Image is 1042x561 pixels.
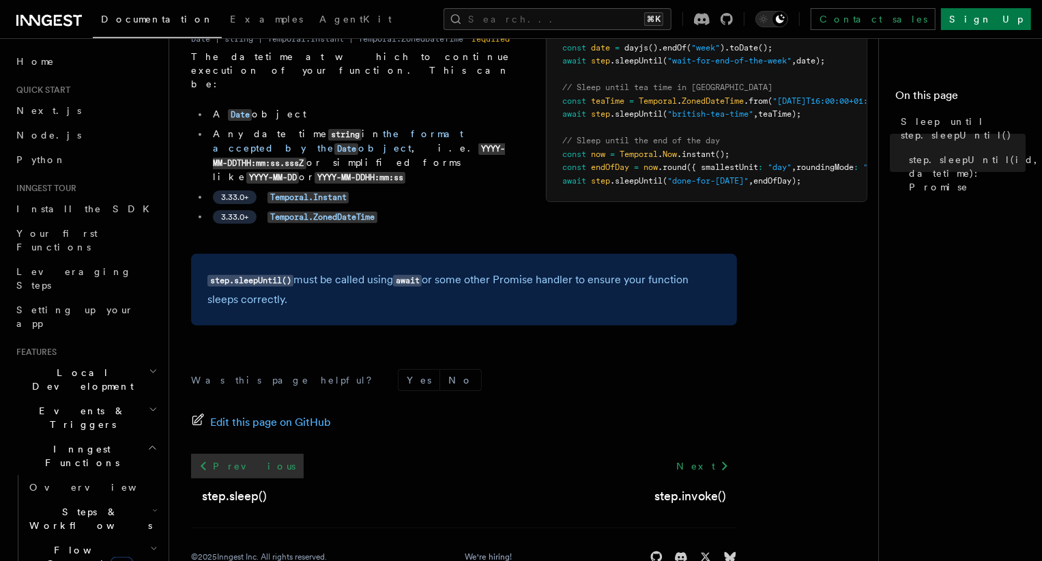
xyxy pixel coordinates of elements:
[563,43,587,53] span: const
[222,4,311,37] a: Examples
[11,98,160,123] a: Next.js
[611,176,663,186] span: .sleepUntil
[191,413,331,432] a: Edit this page on GitHub
[399,370,439,390] button: Yes
[721,43,725,53] span: )
[616,43,620,53] span: =
[563,83,773,92] span: // Sleep until tea time in [GEOGRAPHIC_DATA]
[749,176,754,186] span: ,
[440,370,481,390] button: No
[644,12,663,26] kbd: ⌘K
[792,56,797,66] span: ,
[592,43,611,53] span: date
[393,275,422,287] code: await
[563,136,721,145] span: // Sleep until the end of the day
[563,109,587,119] span: await
[228,109,252,121] code: Date
[854,162,859,172] span: :
[895,109,1026,147] a: Sleep until step.sleepUntil()
[11,123,160,147] a: Node.js
[563,162,587,172] span: const
[207,270,721,309] p: must be called using or some other Promise handler to ensure your function sleeps correctly.
[11,49,160,74] a: Home
[811,8,936,30] a: Contact sales
[668,109,754,119] span: "british-tea-time"
[11,298,160,336] a: Setting up your app
[11,347,57,358] span: Features
[797,162,854,172] span: roundingMode
[725,43,759,53] span: .toDate
[864,162,893,172] span: "ceil"
[759,43,773,53] span: ();
[644,162,659,172] span: now
[315,172,405,184] code: YYYY-MM-DDHH:mm:ss
[209,107,513,121] li: A object
[11,221,160,259] a: Your first Functions
[716,149,730,159] span: ();
[191,373,381,387] p: Was this page helpful?
[687,43,692,53] span: (
[620,149,659,159] span: Temporal
[472,33,510,44] dd: required
[24,500,160,538] button: Steps & Workflows
[592,56,611,66] span: step
[625,43,649,53] span: dayjs
[659,162,687,172] span: .round
[16,154,66,165] span: Python
[563,56,587,66] span: await
[24,505,152,532] span: Steps & Workflows
[592,149,606,159] span: now
[11,360,160,399] button: Local Development
[221,212,248,222] span: 3.33.0+
[444,8,671,30] button: Search...⌘K
[210,413,331,432] span: Edit this page on GitHub
[246,172,299,184] code: YYYY-MM-DD
[11,147,160,172] a: Python
[663,56,668,66] span: (
[592,162,630,172] span: endOfDay
[654,487,726,506] a: step.invoke()
[635,162,639,172] span: =
[319,14,392,25] span: AgentKit
[754,176,802,186] span: endOfDay);
[639,96,678,106] span: Temporal
[659,149,663,159] span: .
[11,399,160,437] button: Events & Triggers
[649,43,659,53] span: ()
[678,96,682,106] span: .
[16,55,55,68] span: Home
[267,211,377,222] a: Temporal.ZonedDateTime
[768,96,773,106] span: (
[16,228,98,253] span: Your first Functions
[228,109,252,119] a: Date
[334,143,358,155] code: Date
[11,85,70,96] span: Quick start
[29,482,170,493] span: Overview
[213,143,505,169] code: YYYY-MM-DDTHH:mm:ss.sssZ
[611,149,616,159] span: =
[668,176,749,186] span: "done-for-[DATE]"
[267,192,349,203] code: Temporal.Instant
[759,109,802,119] span: teaTime);
[11,183,76,194] span: Inngest tour
[16,130,81,141] span: Node.js
[682,96,744,106] span: ZonedDateTime
[230,14,303,25] span: Examples
[11,437,160,475] button: Inngest Functions
[663,109,668,119] span: (
[207,275,293,287] code: step.sleepUntil()
[592,176,611,186] span: step
[592,109,611,119] span: step
[659,43,687,53] span: .endOf
[11,404,149,431] span: Events & Triggers
[267,191,349,202] a: Temporal.Instant
[630,96,635,106] span: =
[563,176,587,186] span: await
[16,304,134,329] span: Setting up your app
[311,4,400,37] a: AgentKit
[93,4,222,38] a: Documentation
[792,162,797,172] span: ,
[101,14,214,25] span: Documentation
[903,147,1026,199] a: step.sleepUntil(id, datetime): Promise
[11,366,149,393] span: Local Development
